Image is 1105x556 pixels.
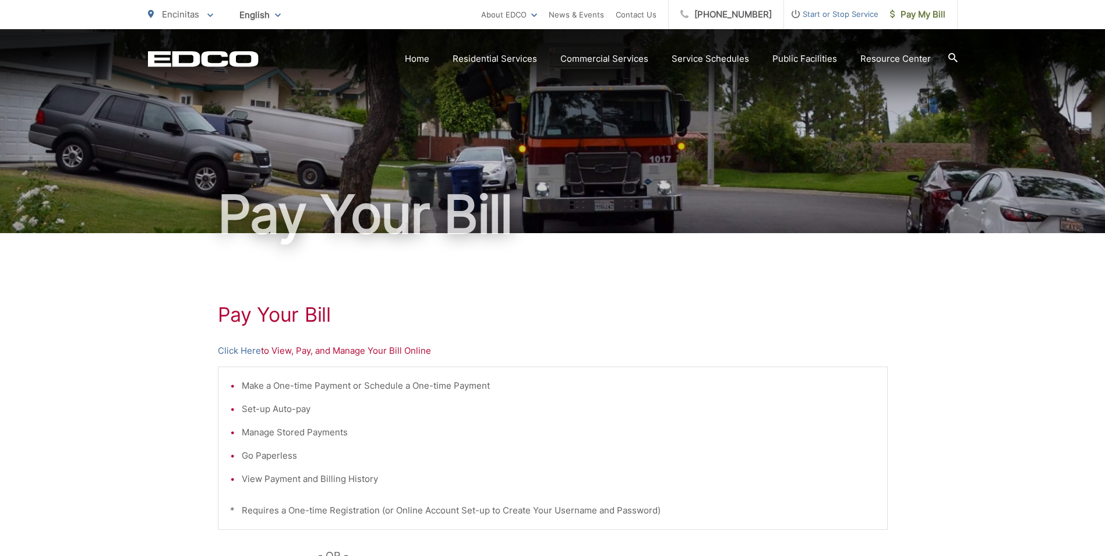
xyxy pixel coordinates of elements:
[772,52,837,66] a: Public Facilities
[453,52,537,66] a: Residential Services
[242,379,875,393] li: Make a One-time Payment or Schedule a One-time Payment
[231,5,290,25] span: English
[481,8,537,22] a: About EDCO
[405,52,429,66] a: Home
[242,425,875,439] li: Manage Stored Payments
[148,51,259,67] a: EDCD logo. Return to the homepage.
[162,9,199,20] span: Encinitas
[218,344,261,358] a: Click Here
[242,472,875,486] li: View Payment and Billing History
[560,52,648,66] a: Commercial Services
[242,402,875,416] li: Set-up Auto-pay
[616,8,656,22] a: Contact Us
[890,8,945,22] span: Pay My Bill
[242,449,875,463] li: Go Paperless
[218,344,888,358] p: to View, Pay, and Manage Your Bill Online
[218,303,888,326] h1: Pay Your Bill
[672,52,749,66] a: Service Schedules
[860,52,931,66] a: Resource Center
[230,504,875,518] p: * Requires a One-time Registration (or Online Account Set-up to Create Your Username and Password)
[148,185,958,244] h1: Pay Your Bill
[549,8,604,22] a: News & Events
